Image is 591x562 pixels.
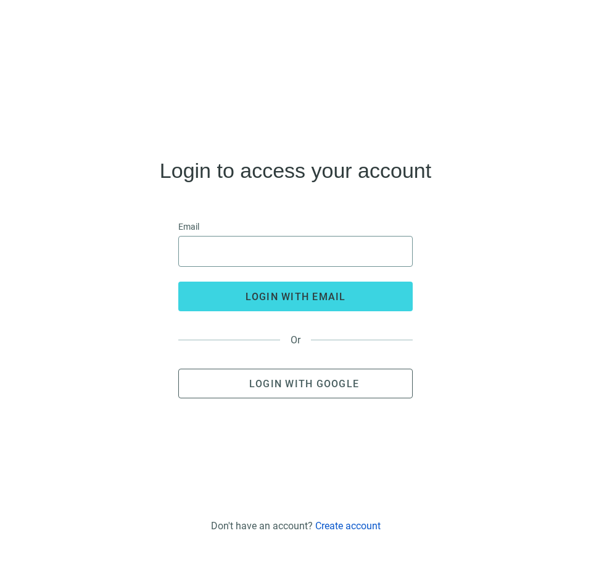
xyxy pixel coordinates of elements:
div: Don't have an account? [211,520,381,532]
button: Login with Google [178,369,413,398]
span: Or [280,334,311,346]
h4: Login to access your account [160,161,431,180]
span: login with email [246,291,346,303]
button: login with email [178,282,413,311]
span: Email [178,220,199,233]
span: Login with Google [249,378,359,390]
a: Create account [315,520,381,532]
